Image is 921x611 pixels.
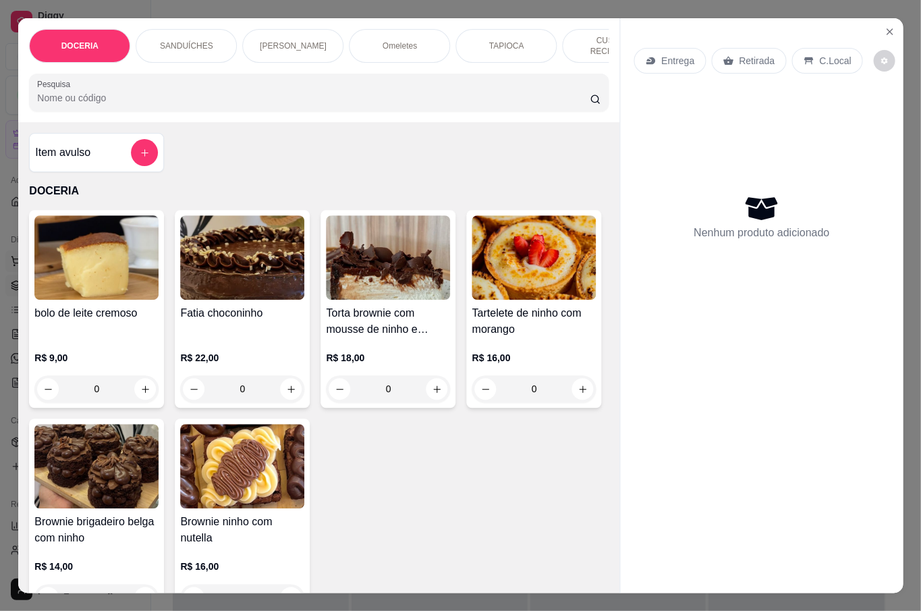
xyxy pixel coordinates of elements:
[34,424,159,508] img: product-image
[426,378,447,400] button: increase-product-quantity
[183,587,204,608] button: decrease-product-quantity
[661,54,694,68] p: Entrega
[61,41,98,51] p: DOCERIA
[694,225,829,241] p: Nenhum produto adicionado
[29,183,609,199] p: DOCERIA
[571,378,593,400] button: increase-product-quantity
[34,305,159,321] h4: bolo de leite cremoso
[34,560,159,573] p: R$ 14,00
[34,215,159,300] img: product-image
[326,351,450,365] p: R$ 18,00
[739,54,775,68] p: Retirada
[34,514,159,546] h4: Brownie brigadeiro belga com ninho
[37,78,75,90] label: Pesquisa
[134,587,156,608] button: increase-product-quantity
[160,41,213,51] p: SANDUÍCHES
[472,215,596,300] img: product-image
[878,21,900,43] button: Close
[37,378,59,400] button: decrease-product-quantity
[329,378,350,400] button: decrease-product-quantity
[37,91,590,105] input: Pesquisa
[180,424,304,508] img: product-image
[326,215,450,300] img: product-image
[183,378,204,400] button: decrease-product-quantity
[134,378,156,400] button: increase-product-quantity
[131,139,158,166] button: add-separate-item
[280,378,302,400] button: increase-product-quantity
[472,305,596,338] h4: Tartelete de ninho com morango
[472,351,596,365] p: R$ 16,00
[37,587,59,608] button: decrease-product-quantity
[180,351,304,365] p: R$ 22,00
[280,587,302,608] button: increase-product-quantity
[260,41,327,51] p: [PERSON_NAME]
[819,54,852,68] p: C.Local
[180,560,304,573] p: R$ 16,00
[326,305,450,338] h4: Torta brownie com mousse de ninho e ganache de chocolate
[874,50,895,72] button: decrease-product-quantity
[35,144,90,161] h4: Item avulso
[34,351,159,365] p: R$ 9,00
[474,378,496,400] button: decrease-product-quantity
[574,35,652,57] p: CUSCUZ RECHEADO
[383,41,417,51] p: Omeletes
[180,215,304,300] img: product-image
[180,305,304,321] h4: Fatia choconinho
[180,514,304,546] h4: Brownie ninho com nutella
[489,41,524,51] p: TAPIOCA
